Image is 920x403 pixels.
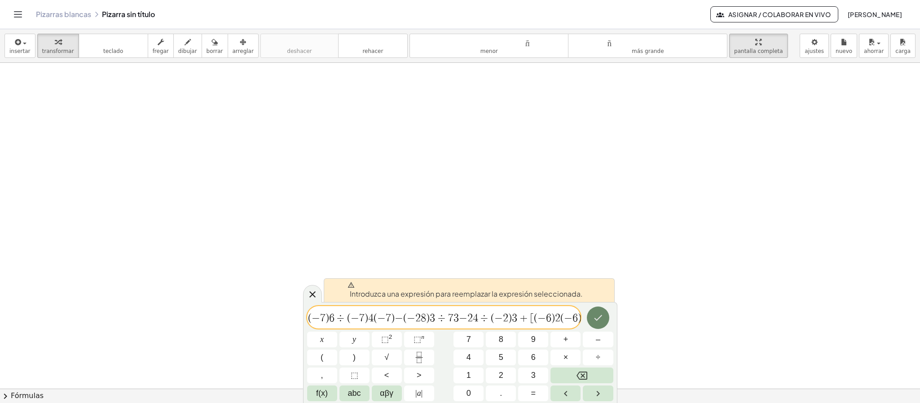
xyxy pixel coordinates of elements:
[329,313,335,324] span: 6
[486,332,516,347] button: 8
[518,385,548,401] button: Equals
[473,313,478,324] span: 4
[480,48,498,54] font: menor
[448,313,453,324] span: 7
[228,34,259,58] button: arreglar
[353,351,356,364] span: )
[494,313,503,324] span: −
[531,387,536,399] span: =
[486,385,516,401] button: .
[414,335,421,344] span: ⬚
[486,350,516,365] button: 5
[368,313,374,324] span: 4
[339,332,370,347] button: y
[352,333,356,346] span: y
[467,333,471,346] span: 7
[583,385,613,401] button: Right arrow
[265,38,334,46] font: deshacer
[467,313,473,324] span: 2
[572,313,578,324] span: 6
[316,387,328,399] span: f(x)
[531,369,536,381] span: 3
[37,34,79,58] button: transformar
[350,289,583,298] font: Introduzca una expresión para reemplazar la expresión seleccionada.
[632,48,664,54] font: más grande
[335,313,348,324] span: ÷
[326,313,329,324] span: )
[417,369,422,381] span: >
[534,313,537,324] span: (
[343,38,403,46] font: rehacer
[403,313,407,324] span: (
[374,313,377,324] span: (
[321,369,323,381] span: ,
[563,333,568,346] span: +
[517,313,530,324] span: +
[42,48,74,54] font: transformar
[550,350,581,365] button: Times
[453,350,484,365] button: 4
[836,48,852,54] font: nuevo
[467,351,471,364] span: 4
[320,313,326,324] span: 7
[478,313,491,324] span: ÷
[178,48,197,54] font: dibujar
[404,385,434,401] button: Absolute value
[338,34,408,58] button: rehacerrehacer
[453,368,484,383] button: 1
[546,313,551,324] span: 6
[339,368,370,383] button: Placeholder
[435,313,448,324] span: ÷
[568,34,727,58] button: tamaño_del_formatomás grande
[573,38,722,46] font: tamaño_del_formato
[148,34,174,58] button: fregar
[372,350,402,365] button: Square root
[596,333,600,346] span: –
[307,368,337,383] button: ,
[728,10,831,18] font: Asignar / Colaborar en vivo
[207,48,223,54] font: borrar
[848,10,902,18] font: [PERSON_NAME]
[395,313,403,324] span: −
[407,313,415,324] span: −
[339,385,370,401] button: Alphabet
[351,313,359,324] span: −
[531,333,536,346] span: 9
[518,368,548,383] button: 3
[587,307,609,329] button: Hecho
[467,387,471,399] span: 0
[381,335,389,344] span: ⬚
[404,332,434,347] button: Superscript
[414,38,564,46] font: tamaño_del_formato
[233,48,254,54] font: arreglar
[499,369,503,381] span: 2
[537,313,546,324] span: −
[453,332,484,347] button: 7
[384,351,389,364] span: √
[391,313,395,324] span: )
[389,333,392,340] sup: 2
[512,313,517,324] span: 3
[499,333,503,346] span: 8
[372,385,402,401] button: Greek alphabet
[79,34,148,58] button: tecladoteclado
[173,34,202,58] button: dibujar
[4,34,35,58] button: insertar
[307,332,337,347] button: x
[563,351,568,364] span: ×
[864,48,884,54] font: ahorrar
[500,387,502,399] span: .
[550,385,581,401] button: Left arrow
[596,351,600,364] span: ÷
[9,48,31,54] font: insertar
[710,6,838,22] button: Asignar / Colaborar en vivo
[153,48,169,54] font: fregar
[459,313,467,324] span: −
[260,34,339,58] button: deshacerdeshacer
[560,313,564,324] span: (
[555,313,560,324] span: 2
[377,313,386,324] span: −
[362,48,383,54] font: rehacer
[551,313,555,324] span: )
[430,313,435,324] span: 3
